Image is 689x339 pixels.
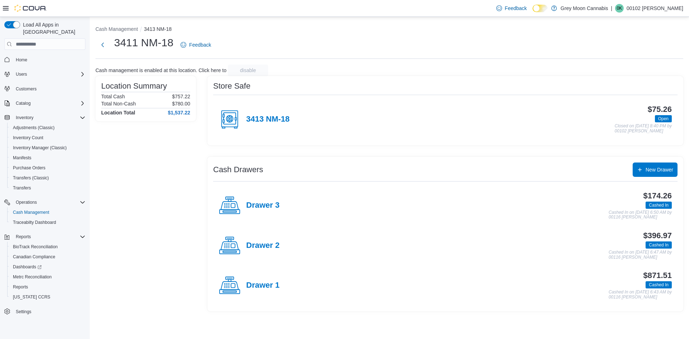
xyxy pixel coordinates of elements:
span: Reports [13,232,85,241]
p: Cashed In on [DATE] 6:50 AM by 00116 [PERSON_NAME] [609,210,672,220]
span: Reports [13,284,28,290]
span: Reports [10,283,85,291]
span: Adjustments (Classic) [10,123,85,132]
span: Cashed In [649,242,669,248]
span: Open [658,116,669,122]
h4: Location Total [101,110,135,116]
button: Inventory Count [7,133,88,143]
span: Canadian Compliance [10,253,85,261]
button: BioTrack Reconciliation [7,242,88,252]
nav: Complex example [4,51,85,335]
button: Users [13,70,30,79]
button: New Drawer [633,163,678,177]
a: [US_STATE] CCRS [10,293,53,301]
span: BioTrack Reconciliation [10,243,85,251]
p: Cashed In on [DATE] 6:47 AM by 00116 [PERSON_NAME] [609,250,672,260]
span: Catalog [13,99,85,108]
input: Dark Mode [533,5,548,12]
a: Cash Management [10,208,52,217]
a: Feedback [493,1,530,15]
button: Inventory Manager (Classic) [7,143,88,153]
a: Purchase Orders [10,164,48,172]
span: Open [655,115,672,122]
button: Transfers [7,183,88,193]
span: Manifests [10,154,85,162]
span: Transfers (Classic) [13,175,49,181]
h3: $75.26 [648,105,672,114]
span: BioTrack Reconciliation [13,244,58,250]
span: Operations [13,198,85,207]
button: Catalog [13,99,33,108]
span: Operations [16,199,37,205]
span: Washington CCRS [10,293,85,301]
span: Cash Management [10,208,85,217]
span: New Drawer [646,166,673,173]
button: disable [228,65,268,76]
h6: Total Cash [101,94,125,99]
h3: Store Safe [213,82,250,90]
p: Cash management is enabled at this location. Click here to [95,67,226,73]
span: Users [13,70,85,79]
h4: Drawer 3 [246,201,280,210]
a: Settings [13,307,34,316]
h3: Location Summary [101,82,167,90]
span: Home [16,57,27,63]
p: | [611,4,612,13]
button: Cash Management [7,207,88,217]
h4: Drawer 1 [246,281,280,290]
img: Cova [14,5,47,12]
button: Users [1,69,88,79]
span: Inventory Manager (Classic) [10,143,85,152]
a: Feedback [178,38,214,52]
button: Reports [1,232,88,242]
button: Customers [1,84,88,94]
a: Dashboards [7,262,88,272]
h3: Cash Drawers [213,165,263,174]
button: Metrc Reconciliation [7,272,88,282]
span: Manifests [13,155,31,161]
span: Inventory Count [10,133,85,142]
nav: An example of EuiBreadcrumbs [95,25,683,34]
button: Adjustments (Classic) [7,123,88,133]
span: Dashboards [13,264,42,270]
span: Customers [16,86,37,92]
span: Home [13,55,85,64]
span: Dashboards [10,263,85,271]
button: Purchase Orders [7,163,88,173]
h3: $396.97 [643,231,672,240]
button: Catalog [1,98,88,108]
a: Canadian Compliance [10,253,58,261]
a: Reports [10,283,31,291]
button: Inventory [1,113,88,123]
span: Metrc Reconciliation [13,274,52,280]
a: Customers [13,85,39,93]
a: Home [13,56,30,64]
button: Next [95,38,110,52]
span: 0K [617,4,622,13]
span: Metrc Reconciliation [10,273,85,281]
h4: Drawer 2 [246,241,280,250]
span: Cashed In [646,202,672,209]
h3: $174.26 [643,192,672,200]
h4: 3413 NM-18 [246,115,290,124]
span: Inventory [16,115,33,121]
span: Transfers [13,185,31,191]
button: Operations [1,197,88,207]
span: Cash Management [13,209,49,215]
button: Cash Management [95,26,138,32]
p: Closed on [DATE] 8:40 PM by 00102 [PERSON_NAME] [615,124,672,133]
span: Cashed In [646,281,672,288]
p: Cashed In on [DATE] 6:43 AM by 00116 [PERSON_NAME] [609,290,672,300]
span: Adjustments (Classic) [13,125,55,131]
a: Metrc Reconciliation [10,273,55,281]
button: Manifests [7,153,88,163]
a: Traceabilty Dashboard [10,218,59,227]
a: Adjustments (Classic) [10,123,57,132]
h3: $871.51 [643,271,672,280]
h6: Total Non-Cash [101,101,136,107]
span: Transfers [10,184,85,192]
h4: $1,537.22 [168,110,190,116]
button: Traceabilty Dashboard [7,217,88,227]
span: Transfers (Classic) [10,174,85,182]
span: Catalog [16,100,31,106]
